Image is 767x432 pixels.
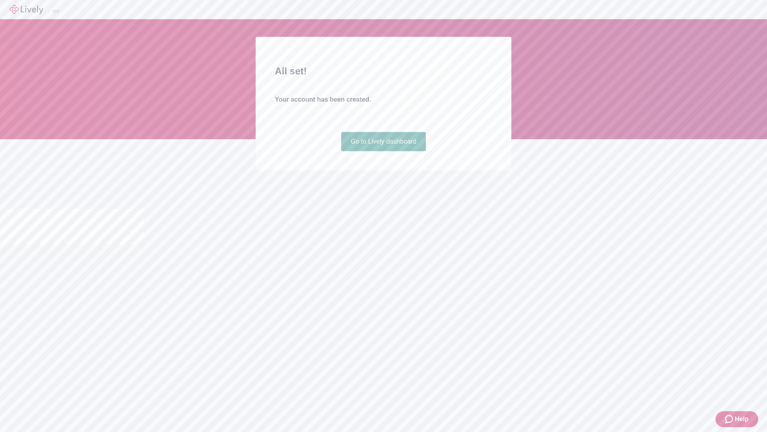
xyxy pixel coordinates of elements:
[53,10,59,12] button: Log out
[10,5,43,14] img: Lively
[735,414,749,424] span: Help
[275,95,492,104] h4: Your account has been created.
[341,132,426,151] a: Go to Lively dashboard
[725,414,735,424] svg: Zendesk support icon
[275,64,492,78] h2: All set!
[715,411,758,427] button: Zendesk support iconHelp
